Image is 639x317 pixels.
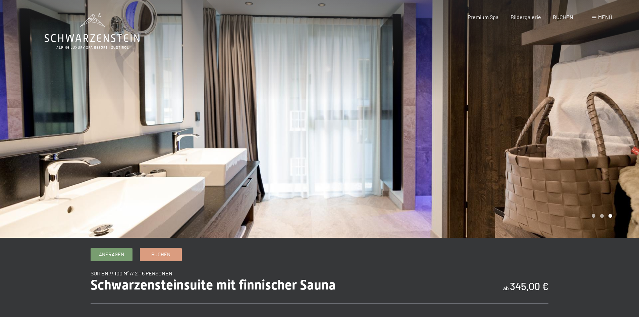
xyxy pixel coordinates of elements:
[151,251,170,258] span: Buchen
[598,14,612,20] span: Menü
[510,280,548,292] b: 345,00 €
[91,248,132,261] a: Anfragen
[140,248,181,261] a: Buchen
[503,285,509,291] span: ab
[468,14,498,20] a: Premium Spa
[99,251,124,258] span: Anfragen
[91,270,172,276] span: Suiten // 100 m² // 2 - 5 Personen
[553,14,573,20] a: BUCHEN
[511,14,541,20] a: Bildergalerie
[91,277,336,293] span: Schwarzensteinsuite mit finnischer Sauna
